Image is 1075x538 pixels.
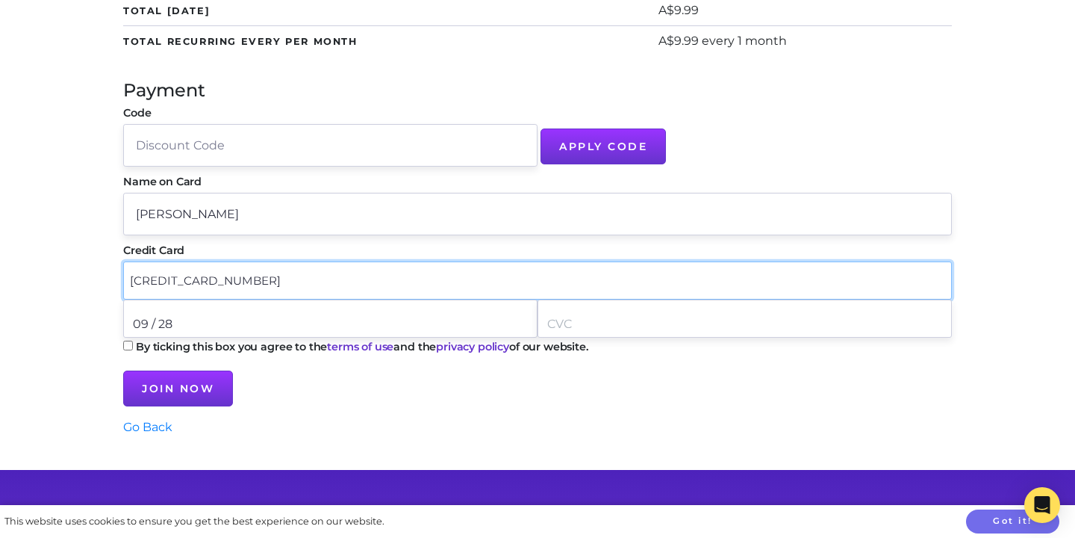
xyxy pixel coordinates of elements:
input: Discount Code [123,124,537,166]
td: A$9.99 every 1 month [658,26,952,57]
button: Got it! [966,510,1059,534]
input: MM / YY [133,305,528,343]
input: Card number [130,262,946,300]
h4: Payment [123,80,952,102]
label: Credit Card [123,245,184,256]
input: CVC [547,305,942,343]
a: privacy policy [436,340,509,353]
a: terms of use [327,340,393,353]
label: Name on Card [123,176,202,187]
div: This website uses cookies to ensure you get the best experience on our website. [4,514,384,528]
div: Open Intercom Messenger [1024,487,1060,523]
label: Code [123,108,952,118]
a: Go Back [123,420,172,434]
label: By ticking this box you agree to the and the of our website. [136,341,589,352]
input: Join Now [123,371,233,406]
a: Apply Code [540,129,666,164]
th: Total Recurring Every per month [123,26,658,57]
